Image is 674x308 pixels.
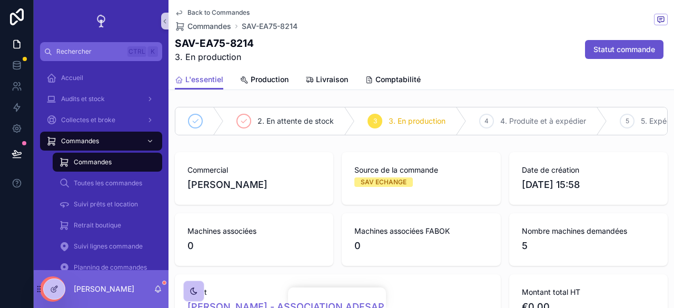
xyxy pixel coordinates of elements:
[187,177,267,192] span: [PERSON_NAME]
[93,13,110,29] img: App logo
[127,46,146,57] span: Ctrl
[74,158,112,166] span: Commandes
[375,74,421,85] span: Comptabilité
[175,51,254,63] span: 3. En production
[187,226,321,236] span: Machines associées
[305,70,348,91] a: Livraison
[373,117,377,125] span: 3
[522,226,655,236] span: Nombre machines demandées
[251,74,289,85] span: Production
[316,74,348,85] span: Livraison
[240,70,289,91] a: Production
[40,132,162,151] a: Commandes
[74,179,142,187] span: Toutes les commandes
[500,116,586,126] span: 4. Produite et à expédier
[40,42,162,61] button: RechercherCtrlK
[484,117,489,125] span: 4
[74,221,121,230] span: Retrait boutique
[61,116,115,124] span: Collectes et broke
[257,116,334,126] span: 2. En attente de stock
[522,239,655,253] span: 5
[175,70,223,90] a: L'essentiel
[354,165,488,175] span: Source de la commande
[522,287,655,297] span: Montant total HT
[389,116,445,126] span: 3. En production
[74,242,143,251] span: Suivi lignes commande
[40,90,162,108] a: Audits et stock
[74,284,134,294] p: [PERSON_NAME]
[522,165,655,175] span: Date de création
[34,61,168,270] div: scrollable content
[185,74,223,85] span: L'essentiel
[53,195,162,214] a: Suivi prêts et location
[361,177,407,187] div: SAV ECHANGE
[53,216,162,235] a: Retrait boutique
[74,263,147,272] span: Planning de commandes
[53,258,162,277] a: Planning de commandes
[187,165,321,175] span: Commercial
[175,36,254,51] h1: SAV-EA75-8214
[242,21,298,32] a: SAV-EA75-8214
[187,8,250,17] span: Back to Commandes
[175,21,231,32] a: Commandes
[53,153,162,172] a: Commandes
[626,117,629,125] span: 5
[175,8,250,17] a: Back to Commandes
[53,174,162,193] a: Toutes les commandes
[40,111,162,130] a: Collectes et broke
[187,21,231,32] span: Commandes
[148,47,157,56] span: K
[61,95,105,103] span: Audits et stock
[74,200,138,208] span: Suivi prêts et location
[61,137,99,145] span: Commandes
[365,70,421,91] a: Comptabilité
[187,239,321,253] span: 0
[61,74,83,82] span: Accueil
[593,44,655,55] span: Statut commande
[354,239,488,253] span: 0
[354,226,488,236] span: Machines associées FABOK
[187,287,488,297] span: Client
[53,237,162,256] a: Suivi lignes commande
[56,47,123,56] span: Rechercher
[40,68,162,87] a: Accueil
[585,40,663,59] button: Statut commande
[522,177,655,192] span: [DATE] 15:58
